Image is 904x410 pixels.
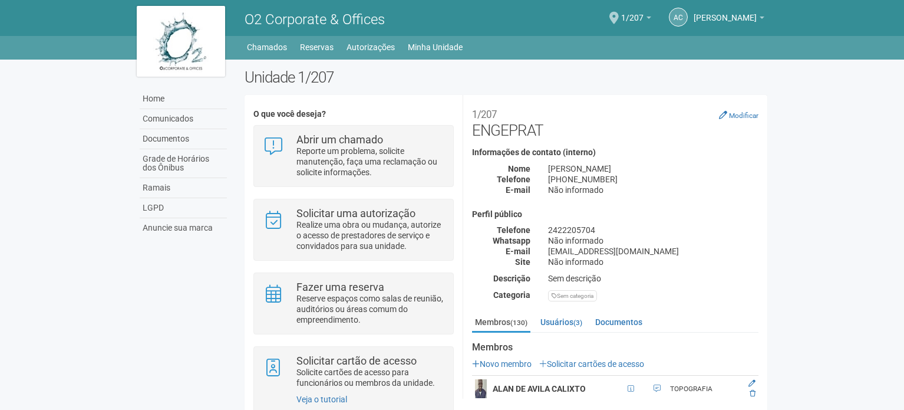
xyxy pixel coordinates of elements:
[506,185,530,195] strong: E-mail
[296,207,415,219] strong: Solicitar uma autorização
[515,257,530,267] strong: Site
[245,68,767,86] h2: Unidade 1/207
[497,175,530,184] strong: Telefone
[694,15,764,24] a: [PERSON_NAME]
[140,129,227,149] a: Documentos
[475,379,487,398] img: user.png
[137,6,225,77] img: logo.jpg
[472,148,758,157] h4: Informações de contato (interno)
[472,313,530,333] a: Membros(130)
[296,293,444,325] p: Reserve espaços como salas de reunião, auditórios ou áreas comum do empreendimento.
[539,225,767,235] div: 2422205704
[472,104,758,139] h2: ENGEPRAT
[539,359,644,369] a: Solicitar cartões de acesso
[694,2,757,22] span: Andréa Cunha
[347,39,395,55] a: Autorizações
[497,225,530,235] strong: Telefone
[493,384,586,393] strong: ALAN DE AVILA CALIXTO
[539,257,767,267] div: Não informado
[140,218,227,238] a: Anuncie sua marca
[140,198,227,218] a: LGPD
[263,282,444,325] a: Fazer uma reserva Reserve espaços como salas de reunião, auditórios ou áreas comum do empreendime...
[506,247,530,256] strong: E-mail
[719,110,758,120] a: Modificar
[573,319,582,327] small: (3)
[493,236,530,245] strong: Whatsapp
[245,11,385,28] span: O2 Corporate & Offices
[263,356,444,388] a: Solicitar cartão de acesso Solicite cartões de acesso para funcionários ou membros da unidade.
[296,146,444,178] p: Reporte um problema, solicite manutenção, faça uma reclamação ou solicite informações.
[263,208,444,251] a: Solicitar uma autorização Realize uma obra ou mudança, autorize o acesso de prestadores de serviç...
[510,319,527,327] small: (130)
[140,109,227,129] a: Comunicados
[621,2,644,22] span: 1/207
[539,163,767,174] div: [PERSON_NAME]
[296,367,444,388] p: Solicite cartões de acesso para funcionários ou membros da unidade.
[493,290,530,300] strong: Categoria
[670,384,743,394] div: TOPOGRAFIA
[537,313,585,331] a: Usuários(3)
[247,39,287,55] a: Chamados
[748,379,755,388] a: Editar membro
[408,39,463,55] a: Minha Unidade
[592,313,645,331] a: Documentos
[296,281,384,293] strong: Fazer uma reserva
[472,210,758,219] h4: Perfil público
[621,15,651,24] a: 1/207
[296,355,417,367] strong: Solicitar cartão de acesso
[539,185,767,195] div: Não informado
[140,178,227,198] a: Ramais
[300,39,334,55] a: Reservas
[548,290,597,301] div: Sem categoria
[493,274,530,283] strong: Descrição
[508,164,530,173] strong: Nome
[750,389,755,398] a: Excluir membro
[253,110,453,119] h4: O que você deseja?
[296,133,383,146] strong: Abrir um chamado
[539,273,767,284] div: Sem descrição
[472,109,497,120] small: 1/207
[296,219,444,251] p: Realize uma obra ou mudança, autorize o acesso de prestadores de serviço e convidados para sua un...
[539,235,767,246] div: Não informado
[263,135,444,178] a: Abrir um chamado Reporte um problema, solicite manutenção, faça uma reclamação ou solicite inform...
[140,149,227,178] a: Grade de Horários dos Ônibus
[140,89,227,109] a: Home
[472,342,758,353] strong: Membros
[669,8,688,27] a: AC
[539,246,767,257] div: [EMAIL_ADDRESS][DOMAIN_NAME]
[296,395,347,404] a: Veja o tutorial
[729,111,758,120] small: Modificar
[539,174,767,185] div: [PHONE_NUMBER]
[472,359,532,369] a: Novo membro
